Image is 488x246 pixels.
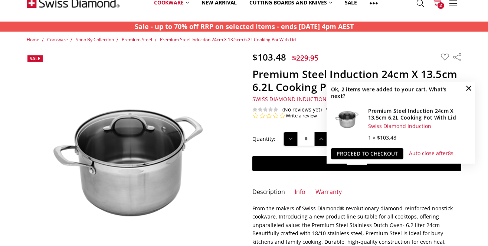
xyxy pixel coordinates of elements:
a: Close [463,82,475,94]
strong: Sale - up to 70% off RRP on selected items - ends [DATE] 4pm AEST [135,22,354,31]
a: Cookware [47,36,68,43]
a: Proceed to checkout [331,148,403,159]
a: Warranty [315,188,342,197]
span: $103.48 [252,51,286,63]
h4: Premium Steel Induction 24cm X 13.5cm 6.2L Cooking Pot With Lid [368,108,471,121]
a: Info [295,188,305,197]
a: Shop By Collection [76,36,114,43]
a: Home [27,36,39,43]
h2: Ok, 2 items were added to your cart. What's next? [331,86,458,99]
p: Auto close after s [409,149,453,158]
span: $229.95 [292,53,318,63]
span: Sale [30,55,40,62]
div: 1 × $103.48 [368,133,471,142]
span: (No reviews yet) [282,107,322,113]
img: Premium Steel Induction 24cm X 13.5cm 6.2L Cooking Pot With Lid [331,108,364,130]
label: Quantity: [252,135,275,143]
a: Description [252,188,285,197]
a: Premium Steel Induction 24cm X 13.5cm 6.2L Cooking Pot With Lid [160,36,296,43]
span: Swiss Diamond Induction [252,96,327,103]
a: Premium Steel [122,36,152,43]
div: Swiss Diamond Induction [368,123,471,130]
a: Write a Review [326,107,363,113]
h1: Premium Steel Induction 24cm X 13.5cm 6.2L Cooking Pot With Lid [252,68,461,94]
a: Write a review [286,113,317,119]
span: 8 [448,150,451,157]
span: 2 [438,2,444,9]
span: × [463,82,475,94]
